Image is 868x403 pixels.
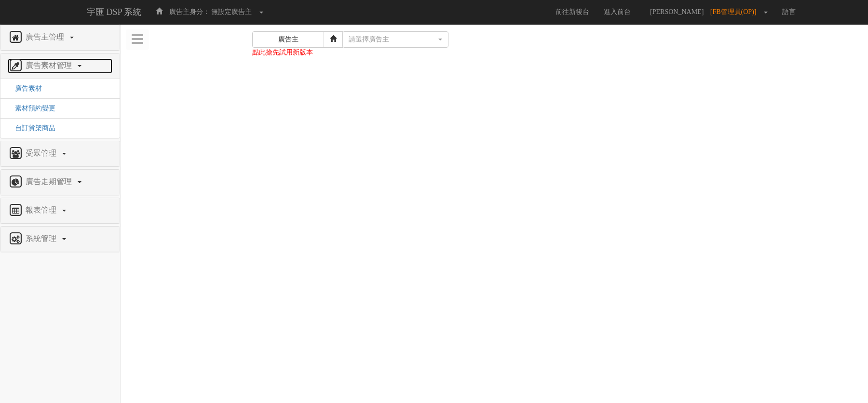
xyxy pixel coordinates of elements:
a: 點此搶先試用新版本 [252,49,313,56]
span: 受眾管理 [23,149,61,157]
a: 廣告走期管理 [8,175,112,190]
span: 廣告主管理 [23,33,69,41]
div: 請選擇廣告主 [349,35,436,44]
span: [FB管理員(OP)] [710,8,761,15]
a: 廣告主管理 [8,30,112,45]
span: 廣告走期管理 [23,177,77,186]
a: 廣告素材管理 [8,58,112,74]
span: [PERSON_NAME] [645,8,708,15]
a: 廣告素材 [8,85,42,92]
a: 自訂貨架商品 [8,124,55,132]
a: 受眾管理 [8,146,112,161]
a: 素材預約變更 [8,105,55,112]
span: 廣告主身分： [169,8,210,15]
span: 無設定廣告主 [211,8,252,15]
button: 請選擇廣告主 [342,31,448,48]
a: 報表管理 [8,203,112,218]
span: 報表管理 [23,206,61,214]
span: 系統管理 [23,234,61,242]
a: 系統管理 [8,231,112,247]
span: 廣告素材管理 [23,61,77,69]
